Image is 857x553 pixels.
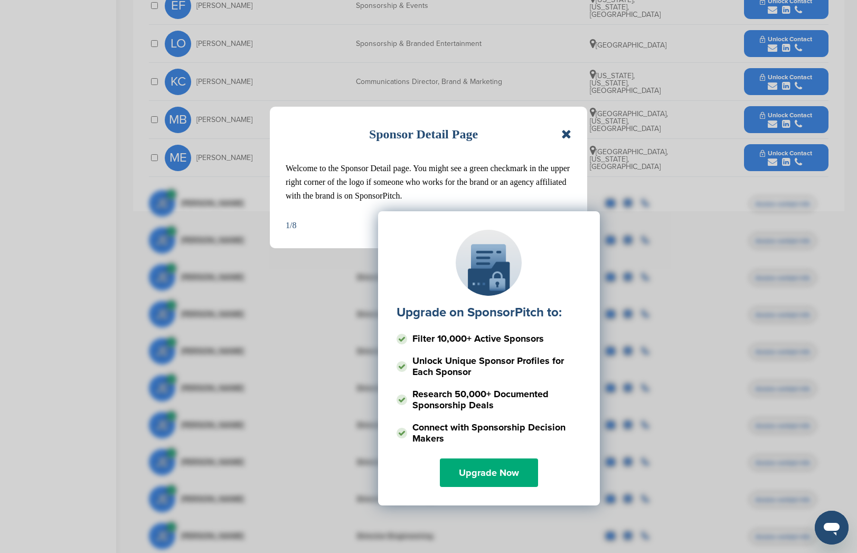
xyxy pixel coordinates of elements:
[286,162,571,203] p: Welcome to the Sponsor Detail page. You might see a green checkmark in the upper right corner of ...
[815,511,849,545] iframe: Button to launch messaging window
[397,330,581,348] li: Filter 10,000+ Active Sponsors
[397,418,581,448] li: Connect with Sponsorship Decision Makers
[397,352,581,381] li: Unlock Unique Sponsor Profiles for Each Sponsor
[397,305,562,320] label: Upgrade on SponsorPitch to:
[440,458,538,487] a: Upgrade Now
[397,385,581,415] li: Research 50,000+ Documented Sponsorship Deals
[369,123,478,146] h1: Sponsor Detail Page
